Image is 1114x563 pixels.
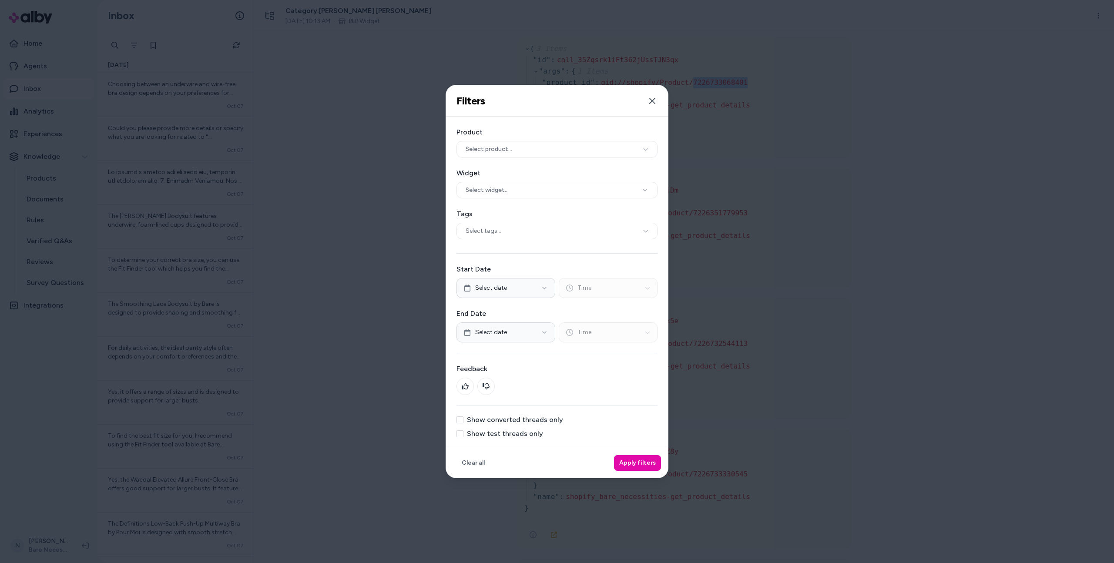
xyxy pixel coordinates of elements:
[467,416,563,423] label: Show converted threads only
[456,278,555,298] button: Select date
[456,127,658,137] label: Product
[456,264,658,275] label: Start Date
[456,168,658,178] label: Widget
[467,430,543,437] label: Show test threads only
[466,145,512,154] span: Select product...
[456,308,658,319] label: End Date
[466,227,501,235] span: Select tags...
[456,364,658,374] label: Feedback
[456,455,490,471] button: Clear all
[475,328,507,337] span: Select date
[456,322,555,342] button: Select date
[614,455,661,471] button: Apply filters
[456,94,485,107] h2: Filters
[456,209,658,219] label: Tags
[475,284,507,292] span: Select date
